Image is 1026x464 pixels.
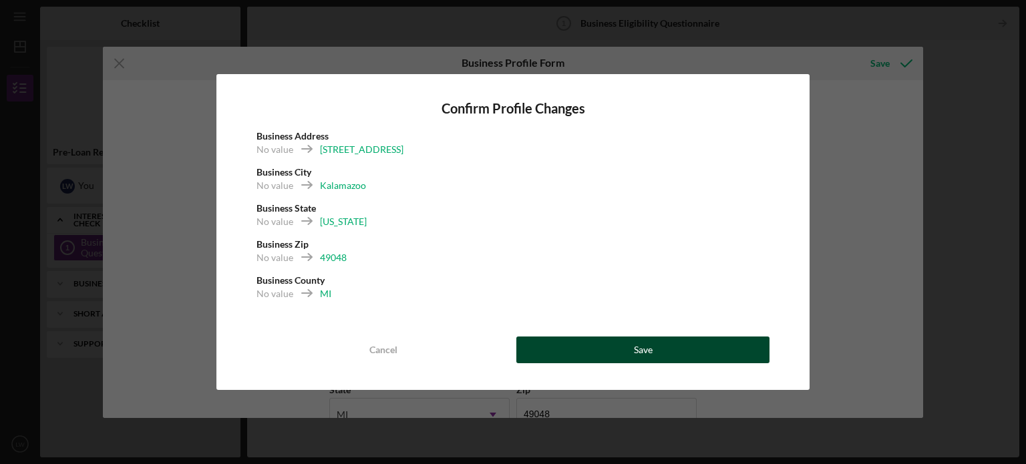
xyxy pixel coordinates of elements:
b: Business Zip [256,238,309,250]
div: No value [256,251,293,264]
div: No value [256,215,293,228]
h4: Confirm Profile Changes [256,101,769,116]
button: Save [516,336,769,363]
button: Cancel [256,336,510,363]
div: [US_STATE] [320,215,367,228]
div: No value [256,179,293,192]
b: Business City [256,166,311,178]
div: 49048 [320,251,347,264]
div: MI [320,287,331,300]
div: No value [256,287,293,300]
b: Business State [256,202,316,214]
div: Cancel [369,336,397,363]
div: Kalamazoo [320,179,366,192]
b: Business County [256,274,325,286]
div: [STREET_ADDRESS] [320,143,403,156]
b: Business Address [256,130,329,142]
div: Save [634,336,653,363]
div: No value [256,143,293,156]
